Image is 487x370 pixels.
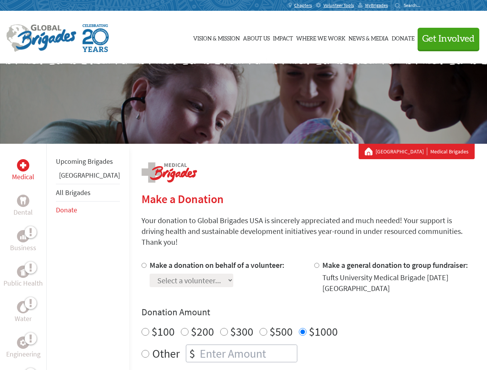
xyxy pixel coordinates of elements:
label: Make a donation on behalf of a volunteer: [150,260,285,270]
img: Dental [20,197,26,204]
a: All Brigades [56,188,91,197]
a: Upcoming Brigades [56,157,113,166]
div: Medical [17,159,29,172]
a: About Us [243,18,270,57]
img: logo-medical.png [142,162,197,183]
div: Business [17,230,29,242]
label: $500 [270,324,293,339]
li: Belize [56,170,120,184]
div: Public Health [17,266,29,278]
p: Business [10,242,36,253]
button: Get Involved [418,28,479,50]
p: Your donation to Global Brigades USA is sincerely appreciated and much needed! Your support is dr... [142,215,475,247]
span: MyBrigades [365,2,388,8]
span: Volunteer Tools [324,2,354,8]
input: Enter Amount [198,345,297,362]
a: Vision & Mission [193,18,240,57]
label: Make a general donation to group fundraiser: [322,260,468,270]
label: Other [152,345,180,362]
li: All Brigades [56,184,120,202]
a: Impact [273,18,293,57]
p: Public Health [3,278,43,289]
span: Chapters [294,2,312,8]
label: $300 [230,324,253,339]
input: Search... [404,2,426,8]
img: Global Brigades Celebrating 20 Years [83,24,109,52]
p: Engineering [6,349,40,360]
div: Medical Brigades [365,148,468,155]
h2: Make a Donation [142,192,475,206]
img: Engineering [20,340,26,346]
img: Global Brigades Logo [6,24,76,52]
div: $ [186,345,198,362]
img: Medical [20,162,26,168]
label: $1000 [309,324,338,339]
img: Business [20,233,26,239]
li: Donate [56,202,120,219]
a: Donate [392,18,415,57]
div: Water [17,301,29,313]
p: Medical [12,172,34,182]
a: DentalDental [13,195,33,218]
span: Get Involved [422,34,475,44]
a: Public HealthPublic Health [3,266,43,289]
label: $200 [191,324,214,339]
div: Tufts University Medical Brigade [DATE] [GEOGRAPHIC_DATA] [322,272,475,294]
p: Dental [13,207,33,218]
h4: Donation Amount [142,306,475,318]
a: [GEOGRAPHIC_DATA] [376,148,427,155]
label: $100 [152,324,175,339]
img: Public Health [20,268,26,276]
a: [GEOGRAPHIC_DATA] [59,171,120,180]
a: BusinessBusiness [10,230,36,253]
a: Donate [56,205,77,214]
img: Water [20,303,26,311]
a: Where We Work [296,18,345,57]
a: EngineeringEngineering [6,336,40,360]
div: Engineering [17,336,29,349]
a: News & Media [349,18,389,57]
div: Dental [17,195,29,207]
p: Water [15,313,32,324]
li: Upcoming Brigades [56,153,120,170]
a: MedicalMedical [12,159,34,182]
a: WaterWater [15,301,32,324]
